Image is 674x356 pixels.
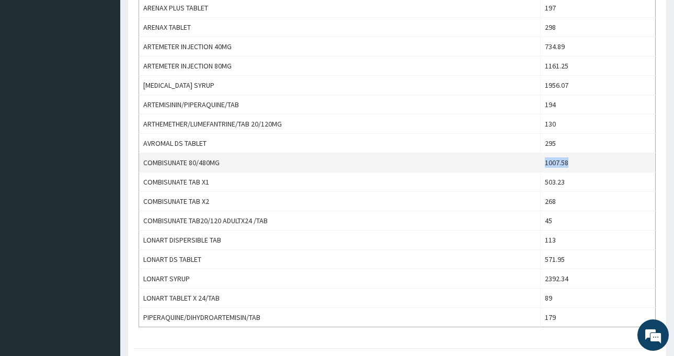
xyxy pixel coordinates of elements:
[139,76,541,95] td: [MEDICAL_DATA] SYRUP
[540,56,655,76] td: 1161.25
[540,173,655,192] td: 503.23
[139,269,541,289] td: LONART SYRUP
[540,37,655,56] td: 734.89
[540,153,655,173] td: 1007.58
[61,110,144,215] span: We're online!
[540,289,655,308] td: 89
[540,192,655,211] td: 268
[139,95,541,114] td: ARTEMISININ/PIPERAQUINE/TAB
[540,308,655,327] td: 179
[139,173,541,192] td: COMBISUNATE TAB X1
[540,95,655,114] td: 194
[139,211,541,231] td: COMBISUNATE TAB20/120 ADULTX24 /TAB
[139,37,541,56] td: ARTEMETER INJECTION 40MG
[139,250,541,269] td: LONART DS TABLET
[54,59,176,72] div: Chat with us now
[139,18,541,37] td: ARENAX TABLET
[5,242,199,278] textarea: Type your message and hit 'Enter'
[139,134,541,153] td: AVROMAL DS TABLET
[540,211,655,231] td: 45
[139,308,541,327] td: PIPERAQUINE/DIHYDROARTEMISIN/TAB
[540,231,655,250] td: 113
[139,56,541,76] td: ARTEMETER INJECTION 80MG
[19,52,42,78] img: d_794563401_company_1708531726252_794563401
[540,269,655,289] td: 2392.34
[172,5,197,30] div: Minimize live chat window
[139,289,541,308] td: LONART TABLET X 24/TAB
[139,153,541,173] td: COMBISUNATE 80/480MG
[540,76,655,95] td: 1956.07
[540,18,655,37] td: 298
[139,192,541,211] td: COMBISUNATE TAB X2
[139,114,541,134] td: ARTHEMETHER/LUMEFANTRINE/TAB 20/120MG
[540,134,655,153] td: 295
[540,114,655,134] td: 130
[540,250,655,269] td: 571.95
[139,231,541,250] td: LONART DISPERSIBLE TAB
